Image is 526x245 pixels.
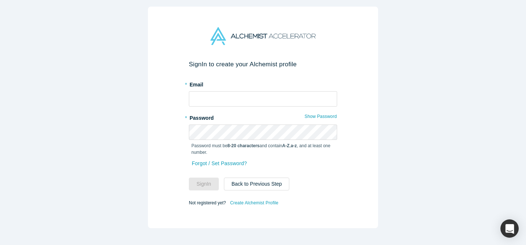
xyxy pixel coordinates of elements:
p: Password must be and contain , , and at least one number. [191,142,335,156]
button: Back to Previous Step [224,178,290,190]
button: Show Password [304,112,337,121]
strong: A-Z [282,143,290,148]
a: Create Alchemist Profile [230,198,279,208]
button: SignIn [189,178,219,190]
h2: Sign In to create your Alchemist profile [189,60,337,68]
label: Email [189,78,337,89]
a: Forgot / Set Password? [191,157,247,170]
span: Not registered yet? [189,200,226,205]
img: Alchemist Accelerator Logo [210,27,316,45]
strong: 8-20 characters [228,143,260,148]
label: Password [189,112,337,122]
strong: a-z [291,143,297,148]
